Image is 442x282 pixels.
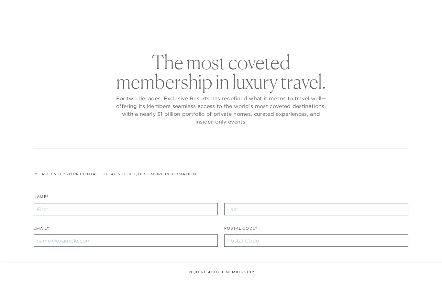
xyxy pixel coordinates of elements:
[415,8,424,12] button: Open navigation
[224,203,408,215] input: Last
[224,225,258,235] label: Postal Code*
[34,234,218,247] input: name@example.com
[34,225,49,235] label: Email*
[114,52,328,91] h2: The most coveted membership in luxury travel.
[34,194,49,203] label: Name*
[34,203,218,215] input: First
[34,171,409,177] p: Please enter your contact details to request more information:
[114,94,328,125] p: For two decades, Exclusive Resorts has redefined what it means to travel well—offering its Member...
[224,234,408,247] input: Postal Code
